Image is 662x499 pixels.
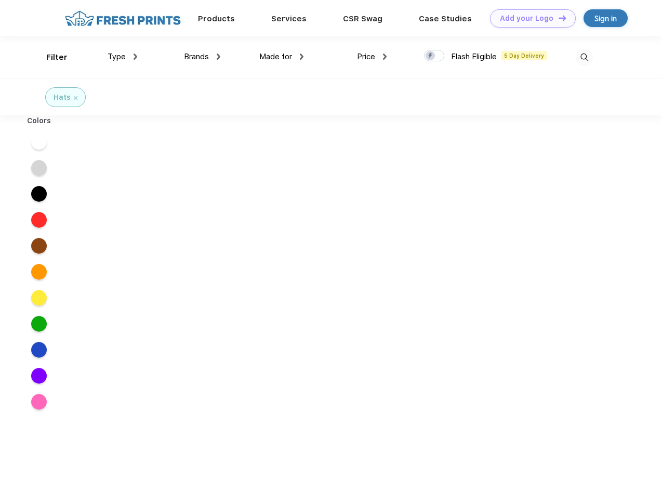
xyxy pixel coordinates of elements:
[357,52,375,61] span: Price
[19,115,59,126] div: Colors
[134,54,137,60] img: dropdown.png
[74,96,77,100] img: filter_cancel.svg
[500,14,553,23] div: Add your Logo
[501,51,547,60] span: 5 Day Delivery
[451,52,497,61] span: Flash Eligible
[217,54,220,60] img: dropdown.png
[62,9,184,28] img: fo%20logo%202.webp
[594,12,617,24] div: Sign in
[584,9,628,27] a: Sign in
[198,14,235,23] a: Products
[54,92,71,103] div: Hats
[576,49,593,66] img: desktop_search.svg
[108,52,126,61] span: Type
[259,52,292,61] span: Made for
[559,15,566,21] img: DT
[184,52,209,61] span: Brands
[46,51,68,63] div: Filter
[383,54,387,60] img: dropdown.png
[300,54,303,60] img: dropdown.png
